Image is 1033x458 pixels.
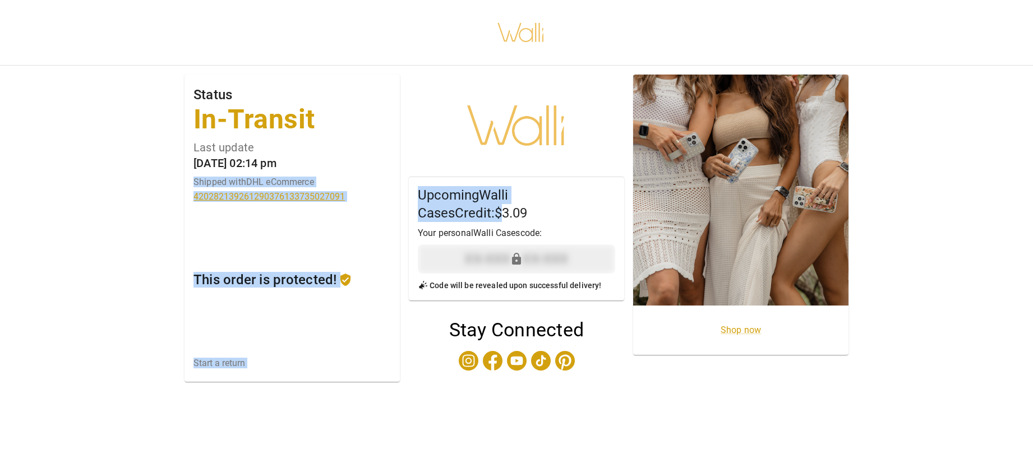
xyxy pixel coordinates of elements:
[193,106,391,133] p: In-Transit
[409,318,624,342] h4: Stay Connected
[193,142,391,153] p: Last update
[193,273,336,286] p: This order is protected!
[422,249,611,269] p: XX-XXX - XX-XXX
[418,186,615,222] h5: Upcoming Walli Cases Credit: $3.09
[193,191,391,202] a: 420282139261290376133735027091
[418,226,615,240] p: Your personal Walli Cases code:
[409,75,624,177] div: Walli Cases
[193,178,391,187] p: Shipped with DHL eCommerce
[721,325,761,335] a: Shop now
[193,88,391,101] p: Status
[193,358,391,368] a: Start a return
[193,158,391,169] p: [DATE] 02:14 pm
[497,8,545,57] img: walli-inc.myshopify.com
[418,278,615,292] p: Code will be revealed upon successful delivery!
[633,75,848,306] div: product image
